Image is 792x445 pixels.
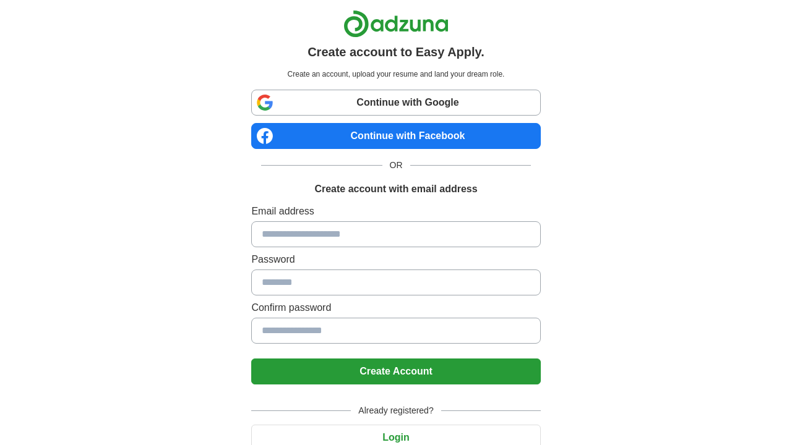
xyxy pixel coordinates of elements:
[251,90,540,116] a: Continue with Google
[314,182,477,197] h1: Create account with email address
[254,69,538,80] p: Create an account, upload your resume and land your dream role.
[343,10,449,38] img: Adzuna logo
[251,252,540,267] label: Password
[382,159,410,172] span: OR
[251,123,540,149] a: Continue with Facebook
[251,432,540,443] a: Login
[251,358,540,384] button: Create Account
[351,404,441,417] span: Already registered?
[308,43,484,61] h1: Create account to Easy Apply.
[251,204,540,219] label: Email address
[251,300,540,315] label: Confirm password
